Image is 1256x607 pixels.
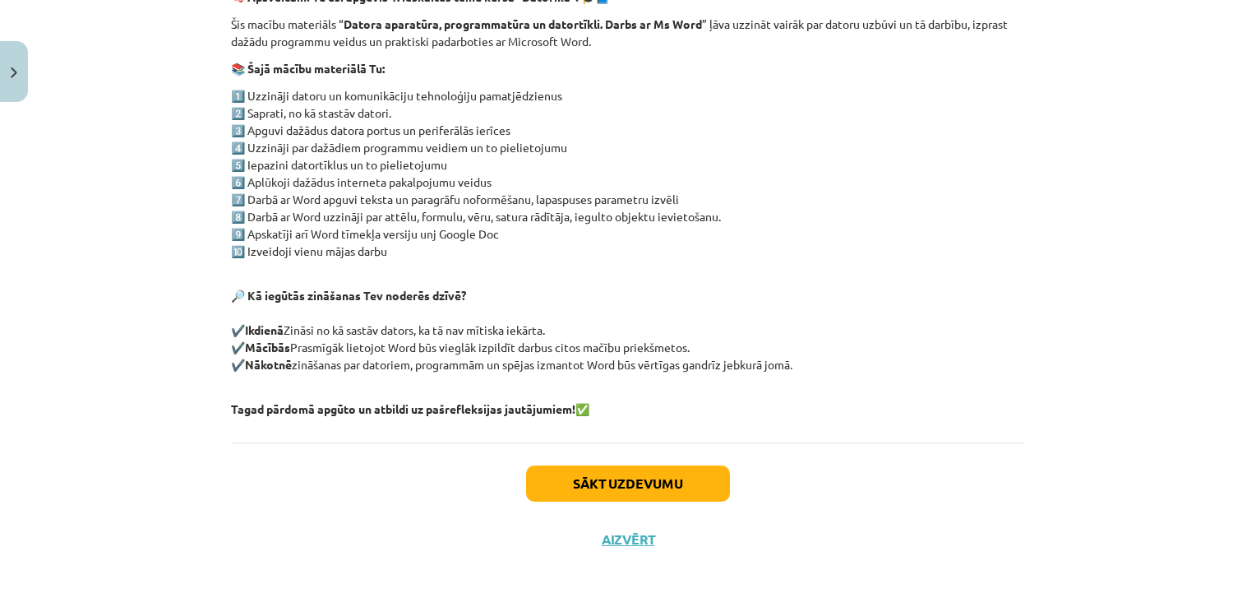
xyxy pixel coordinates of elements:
[231,87,1025,260] p: 1️⃣ Uzzināji datoru un komunikāciju tehnoloģiju pamatjēdzienus 2️⃣ Saprati, no kā stastāv datori....
[231,16,1025,50] p: Šis macību materiāls “ ” ļāva uzzināt vairāk par datoru uzbūvi un tā darbību, izprast dažādu prog...
[245,357,292,372] strong: Nākotnē
[344,16,702,31] strong: Datora aparatūra, programmatūra un datortīkli. Darbs ar Ms Word
[597,531,659,548] button: Aizvērt
[11,67,17,78] img: icon-close-lesson-0947bae3869378f0d4975bcd49f059093ad1ed9edebbc8119c70593378902aed.svg
[245,322,284,337] strong: Ikdienā
[231,61,385,76] strong: 📚 Šajā mācību materiālā Tu:
[245,340,290,354] strong: Mācībās
[231,288,466,303] strong: 🔎 Kā iegūtās zināšanas Tev noderēs dzīvē?
[526,466,730,502] button: Sākt uzdevumu
[231,270,1025,391] p: ✔️ Zināsi no kā sastāv dators, ka tā nav mītiska iekārta. ✔️ Prasmīgāk lietojot Word būs vieglāk ...
[231,401,575,416] strong: Tagad pārdomā apgūto un atbildi uz pašrefleksijas jautājumiem!
[231,401,1025,418] p: ✅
